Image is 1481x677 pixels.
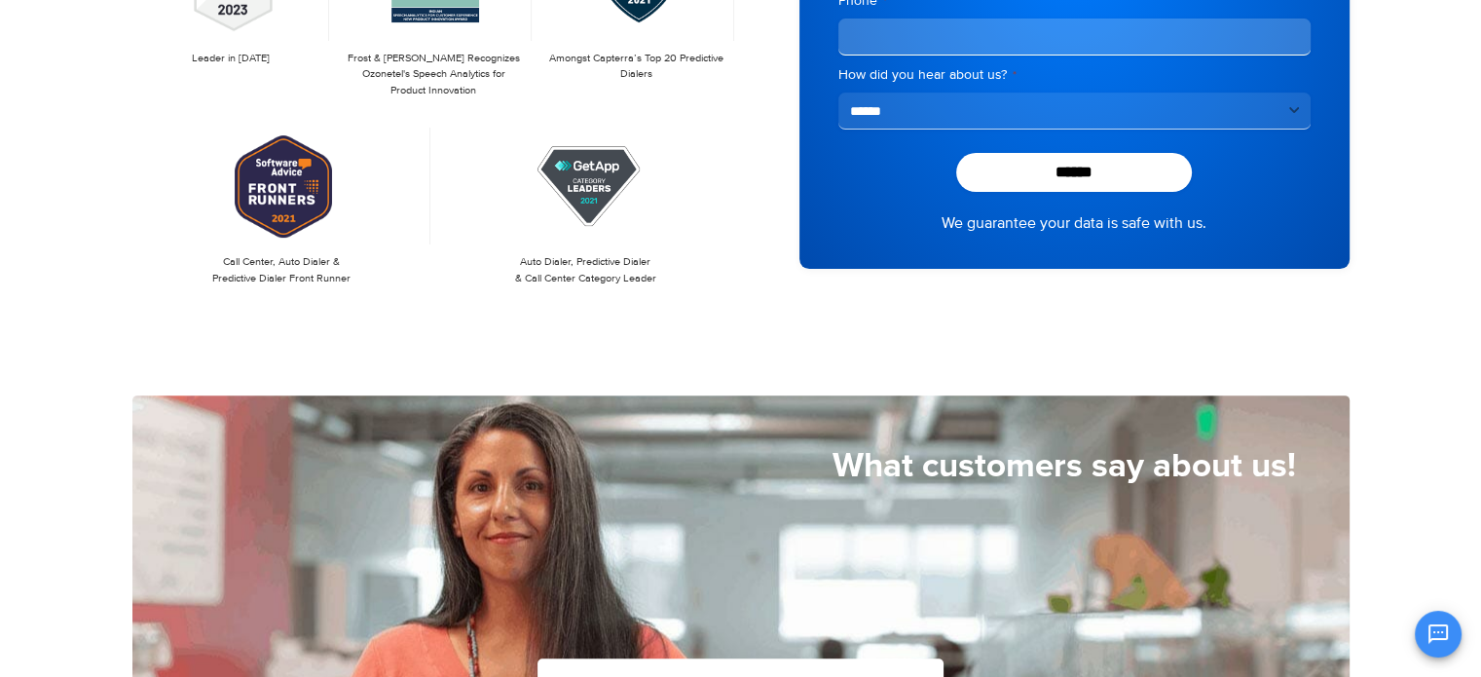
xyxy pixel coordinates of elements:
[1415,611,1462,658] button: Open chat
[446,254,725,286] p: Auto Dialer, Predictive Dialer & Call Center Category Leader
[942,211,1206,235] a: We guarantee your data is safe with us.
[132,449,1296,483] h5: What customers say about us!
[142,254,422,286] p: Call Center, Auto Dialer & Predictive Dialer Front Runner
[838,65,1311,85] label: How did you hear about us?
[345,51,522,99] p: Frost & [PERSON_NAME] Recognizes Ozonetel's Speech Analytics for Product Innovation
[142,51,319,67] p: Leader in [DATE]
[547,51,724,83] p: Amongst Capterra’s Top 20 Predictive Dialers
